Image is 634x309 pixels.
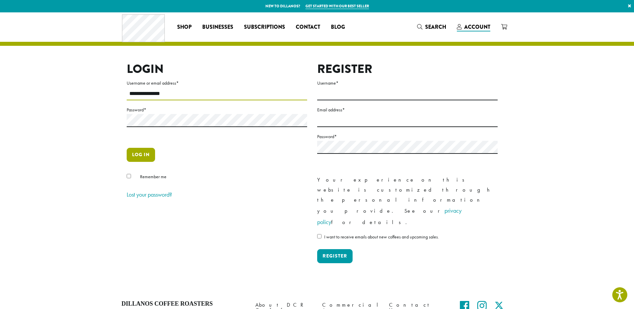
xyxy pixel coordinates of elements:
[127,106,307,114] label: Password
[127,79,307,87] label: Username or email address
[305,3,369,9] a: Get started with our best seller
[317,132,498,141] label: Password
[202,23,233,31] span: Businesses
[464,23,490,31] span: Account
[425,23,446,31] span: Search
[317,207,462,226] a: privacy policy
[127,148,155,162] button: Log in
[296,23,320,31] span: Contact
[331,23,345,31] span: Blog
[317,62,498,76] h2: Register
[177,23,192,31] span: Shop
[317,79,498,87] label: Username
[127,191,172,198] a: Lost your password?
[127,62,307,76] h2: Login
[412,21,452,32] a: Search
[140,174,166,180] span: Remember me
[317,175,498,228] p: Your experience on this website is customized through the personal information you provide. See o...
[317,234,322,238] input: I want to receive emails about new coffees and upcoming sales.
[324,234,439,240] span: I want to receive emails about new coffees and upcoming sales.
[172,22,197,32] a: Shop
[244,23,285,31] span: Subscriptions
[317,106,498,114] label: Email address
[122,300,245,308] h4: Dillanos Coffee Roasters
[317,249,353,263] button: Register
